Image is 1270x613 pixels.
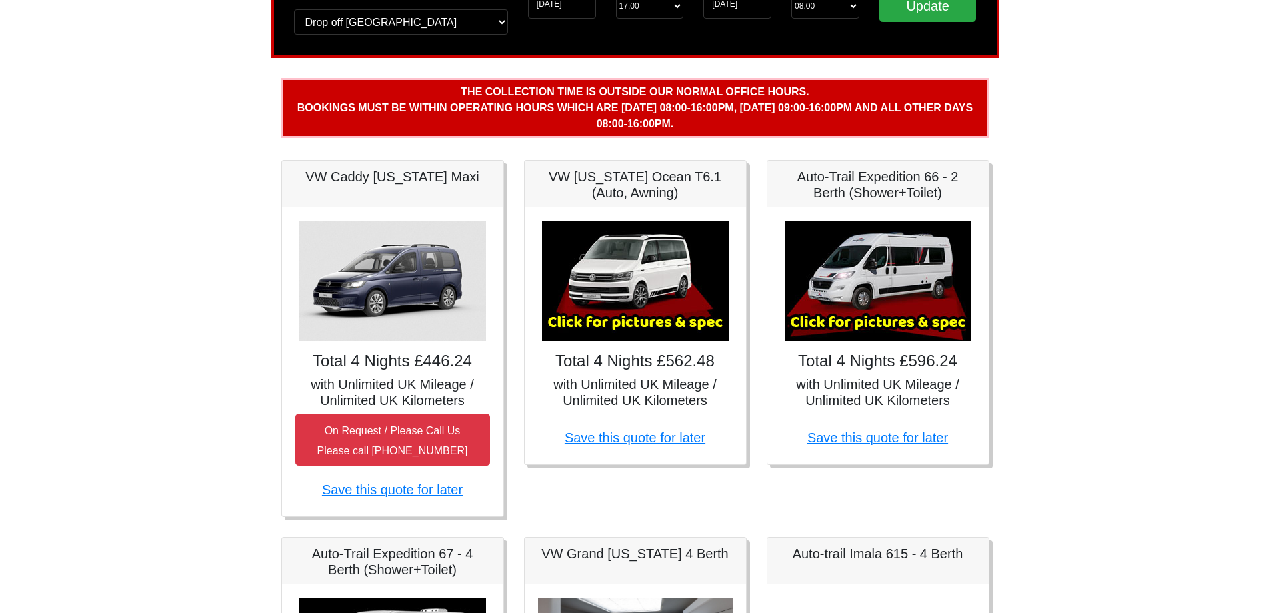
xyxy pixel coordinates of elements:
[538,169,733,201] h5: VW [US_STATE] Ocean T6.1 (Auto, Awning)
[781,352,975,371] h4: Total 4 Nights £596.24
[295,169,490,185] h5: VW Caddy [US_STATE] Maxi
[785,221,971,341] img: Auto-Trail Expedition 66 - 2 Berth (Shower+Toilet)
[295,414,490,466] button: On Request / Please Call UsPlease call [PHONE_NUMBER]
[781,169,975,201] h5: Auto-Trail Expedition 66 - 2 Berth (Shower+Toilet)
[538,376,733,408] h5: with Unlimited UK Mileage / Unlimited UK Kilometers
[295,376,490,408] h5: with Unlimited UK Mileage / Unlimited UK Kilometers
[297,86,973,129] b: The collection time is outside our normal office hours. Bookings must be within operating hours w...
[299,221,486,341] img: VW Caddy California Maxi
[317,425,468,456] small: On Request / Please Call Us Please call [PHONE_NUMBER]
[295,546,490,578] h5: Auto-Trail Expedition 67 - 4 Berth (Shower+Toilet)
[565,430,705,445] a: Save this quote for later
[538,352,733,371] h4: Total 4 Nights £562.48
[542,221,729,341] img: VW California Ocean T6.1 (Auto, Awning)
[807,430,948,445] a: Save this quote for later
[781,376,975,408] h5: with Unlimited UK Mileage / Unlimited UK Kilometers
[295,352,490,371] h4: Total 4 Nights £446.24
[781,546,975,562] h5: Auto-trail Imala 615 - 4 Berth
[538,546,733,562] h5: VW Grand [US_STATE] 4 Berth
[322,482,463,497] a: Save this quote for later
